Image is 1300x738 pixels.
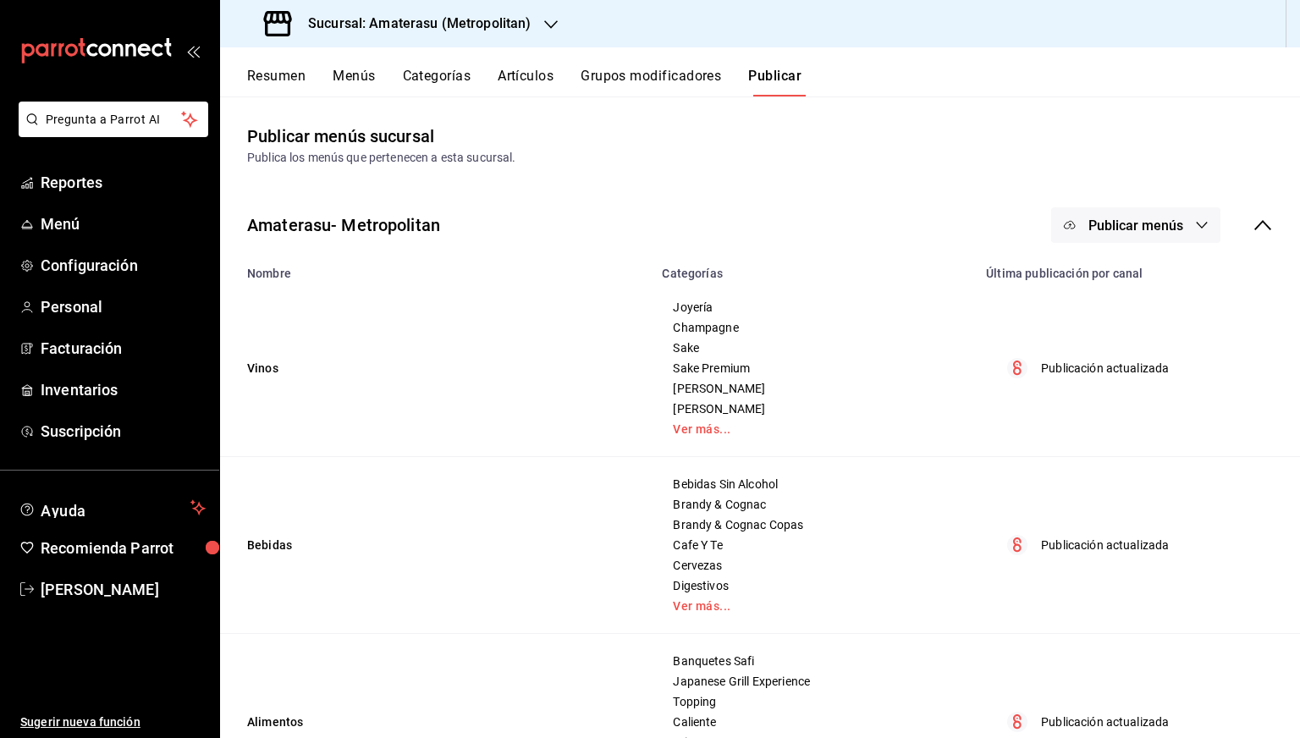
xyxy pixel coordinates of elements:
[220,457,652,634] td: Bebidas
[673,362,955,374] span: Sake Premium
[247,149,1273,167] div: Publica los menús que pertenecen a esta sucursal.
[673,301,955,313] span: Joyería
[673,580,955,592] span: Digestivos
[673,478,955,490] span: Bebidas Sin Alcohol
[41,254,206,277] span: Configuración
[247,68,1300,96] div: navigation tabs
[247,212,440,238] div: Amaterasu- Metropolitan
[673,655,955,667] span: Banquetes Safi
[403,68,471,96] button: Categorías
[1088,218,1183,234] span: Publicar menús
[1041,713,1169,731] p: Publicación actualizada
[498,68,554,96] button: Artículos
[673,519,955,531] span: Brandy & Cognac Copas
[1051,207,1220,243] button: Publicar menús
[333,68,375,96] button: Menús
[673,539,955,551] span: Cafe Y Te
[19,102,208,137] button: Pregunta a Parrot AI
[976,256,1300,280] th: Última publicación por canal
[673,696,955,708] span: Topping
[41,420,206,443] span: Suscripción
[12,123,208,140] a: Pregunta a Parrot AI
[41,378,206,401] span: Inventarios
[673,342,955,354] span: Sake
[247,124,434,149] div: Publicar menús sucursal
[41,498,184,518] span: Ayuda
[20,713,206,731] span: Sugerir nueva función
[673,403,955,415] span: [PERSON_NAME]
[247,68,306,96] button: Resumen
[673,675,955,687] span: Japanese Grill Experience
[186,44,200,58] button: open_drawer_menu
[673,600,955,612] a: Ver más...
[41,212,206,235] span: Menú
[1041,537,1169,554] p: Publicación actualizada
[41,537,206,559] span: Recomienda Parrot
[295,14,531,34] h3: Sucursal: Amaterasu (Metropolitan)
[673,383,955,394] span: [PERSON_NAME]
[46,111,182,129] span: Pregunta a Parrot AI
[673,423,955,435] a: Ver más...
[673,322,955,333] span: Champagne
[41,295,206,318] span: Personal
[581,68,721,96] button: Grupos modificadores
[220,280,652,457] td: Vinos
[748,68,801,96] button: Publicar
[41,171,206,194] span: Reportes
[41,578,206,601] span: [PERSON_NAME]
[673,559,955,571] span: Cervezas
[220,256,652,280] th: Nombre
[673,498,955,510] span: Brandy & Cognac
[1041,360,1169,377] p: Publicación actualizada
[673,716,955,728] span: Caliente
[652,256,976,280] th: Categorías
[41,337,206,360] span: Facturación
